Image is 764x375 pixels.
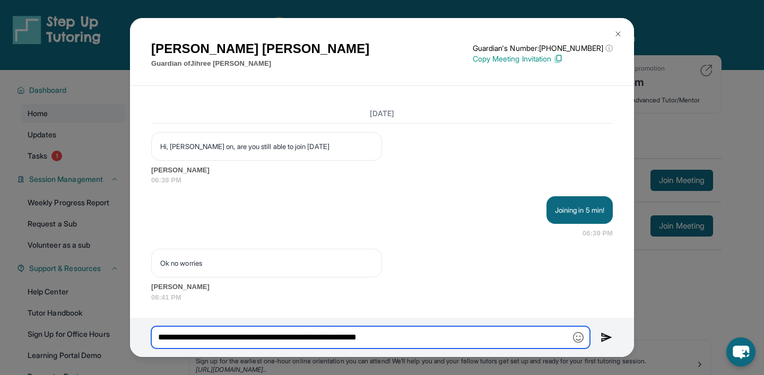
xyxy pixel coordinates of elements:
[473,54,613,64] p: Copy Meeting Invitation
[555,205,604,215] p: Joining in 5 min!
[151,175,613,186] span: 06:38 PM
[473,43,613,54] p: Guardian's Number: [PHONE_NUMBER]
[151,58,369,69] p: Guardian of Jihree [PERSON_NAME]
[726,337,756,367] button: chat-button
[151,282,613,292] span: [PERSON_NAME]
[605,43,613,54] span: ⓘ
[151,108,613,119] h3: [DATE]
[573,332,584,343] img: Emoji
[151,39,369,58] h1: [PERSON_NAME] [PERSON_NAME]
[151,292,613,303] span: 06:41 PM
[553,54,563,64] img: Copy Icon
[151,165,613,176] span: [PERSON_NAME]
[583,228,613,239] span: 06:39 PM
[614,30,622,38] img: Close Icon
[160,258,373,268] p: Ok no worries
[601,331,613,344] img: Send icon
[160,141,373,152] p: Hi, [PERSON_NAME] on, are you still able to join [DATE]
